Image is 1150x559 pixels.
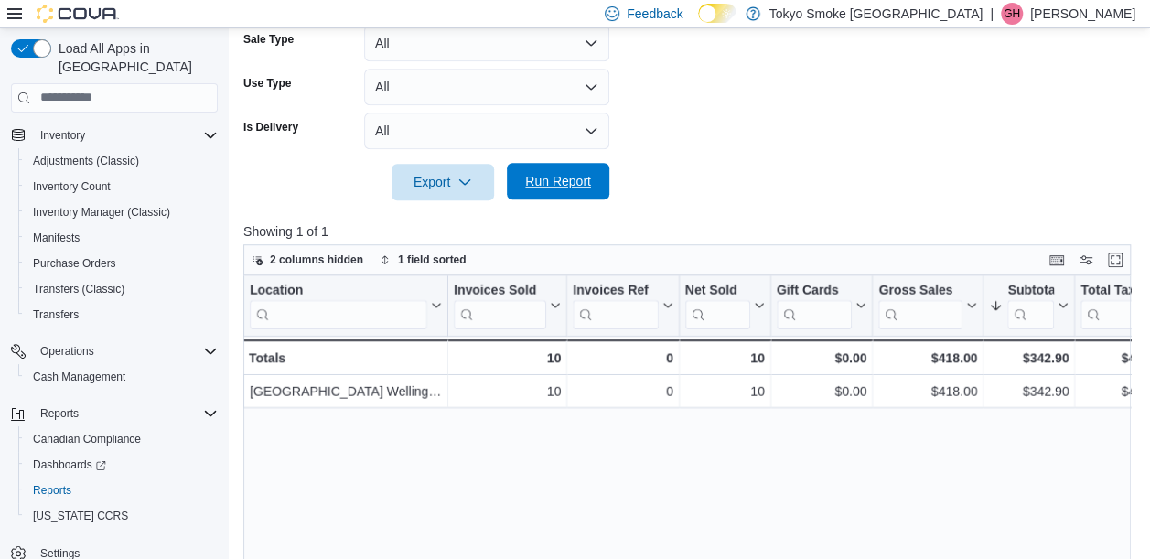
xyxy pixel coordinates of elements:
[18,276,225,302] button: Transfers (Classic)
[1046,249,1068,271] button: Keyboard shortcuts
[26,479,79,501] a: Reports
[627,5,682,23] span: Feedback
[454,381,561,403] div: 10
[1007,282,1054,299] div: Subtotal
[18,478,225,503] button: Reports
[33,403,86,425] button: Reports
[392,164,494,200] button: Export
[26,278,218,300] span: Transfers (Classic)
[1080,282,1145,328] div: Total Tax
[33,370,125,384] span: Cash Management
[525,172,591,190] span: Run Report
[33,509,128,523] span: [US_STATE] CCRS
[4,123,225,148] button: Inventory
[26,201,177,223] a: Inventory Manager (Classic)
[33,154,139,168] span: Adjustments (Classic)
[777,282,853,328] div: Gift Card Sales
[18,452,225,478] a: Dashboards
[250,282,442,328] button: Location
[243,76,291,91] label: Use Type
[18,251,225,276] button: Purchase Orders
[4,401,225,426] button: Reports
[26,176,118,198] a: Inventory Count
[243,32,294,47] label: Sale Type
[250,381,442,403] div: [GEOGRAPHIC_DATA] Wellington Corners
[18,302,225,328] button: Transfers
[26,304,218,326] span: Transfers
[26,505,218,527] span: Washington CCRS
[507,163,609,199] button: Run Report
[990,3,994,25] p: |
[1104,249,1126,271] button: Enter fullscreen
[26,479,218,501] span: Reports
[26,150,146,172] a: Adjustments (Classic)
[1080,282,1145,299] div: Total Tax
[769,3,983,25] p: Tokyo Smoke [GEOGRAPHIC_DATA]
[685,347,765,369] div: 10
[33,256,116,271] span: Purchase Orders
[18,148,225,174] button: Adjustments (Classic)
[33,403,218,425] span: Reports
[26,366,133,388] a: Cash Management
[573,381,672,403] div: 0
[685,282,750,328] div: Net Sold
[243,222,1140,241] p: Showing 1 of 1
[26,227,87,249] a: Manifests
[40,128,85,143] span: Inventory
[26,253,218,274] span: Purchase Orders
[33,340,102,362] button: Operations
[4,339,225,364] button: Operations
[878,282,962,328] div: Gross Sales
[26,454,218,476] span: Dashboards
[18,364,225,390] button: Cash Management
[573,282,658,328] div: Invoices Ref
[403,164,483,200] span: Export
[250,282,427,299] div: Location
[777,381,867,403] div: $0.00
[250,282,427,328] div: Location
[454,347,561,369] div: 10
[685,282,765,328] button: Net Sold
[573,347,672,369] div: 0
[685,381,765,403] div: 10
[878,282,962,299] div: Gross Sales
[270,253,363,267] span: 2 columns hidden
[878,347,977,369] div: $418.00
[777,347,867,369] div: $0.00
[698,4,736,23] input: Dark Mode
[1075,249,1097,271] button: Display options
[26,201,218,223] span: Inventory Manager (Classic)
[18,199,225,225] button: Inventory Manager (Classic)
[398,253,467,267] span: 1 field sorted
[685,282,750,299] div: Net Sold
[777,282,867,328] button: Gift Cards
[989,347,1069,369] div: $342.90
[26,150,218,172] span: Adjustments (Classic)
[33,282,124,296] span: Transfers (Classic)
[454,282,546,299] div: Invoices Sold
[989,282,1069,328] button: Subtotal
[878,282,977,328] button: Gross Sales
[26,366,218,388] span: Cash Management
[26,176,218,198] span: Inventory Count
[26,227,218,249] span: Manifests
[33,179,111,194] span: Inventory Count
[33,432,141,446] span: Canadian Compliance
[26,278,132,300] a: Transfers (Classic)
[40,344,94,359] span: Operations
[698,23,699,24] span: Dark Mode
[989,381,1069,403] div: $342.90
[1001,3,1023,25] div: Geoff Hudson
[18,503,225,529] button: [US_STATE] CCRS
[37,5,119,23] img: Cova
[364,113,609,149] button: All
[249,347,442,369] div: Totals
[33,231,80,245] span: Manifests
[454,282,546,328] div: Invoices Sold
[33,307,79,322] span: Transfers
[40,406,79,421] span: Reports
[364,25,609,61] button: All
[33,457,106,472] span: Dashboards
[26,428,218,450] span: Canadian Compliance
[372,249,474,271] button: 1 field sorted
